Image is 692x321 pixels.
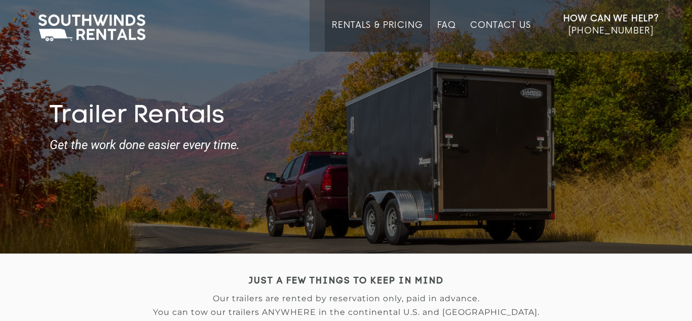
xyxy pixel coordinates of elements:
strong: JUST A FEW THINGS TO KEEP IN MIND [249,277,444,286]
p: Our trailers are rented by reservation only, paid in advance. [50,294,642,303]
a: How Can We Help? [PHONE_NUMBER] [563,13,659,44]
span: [PHONE_NUMBER] [568,26,653,36]
h1: Trailer Rentals [50,102,642,131]
strong: Get the work done easier every time. [50,138,642,152]
img: Southwinds Rentals Logo [33,12,150,44]
p: You can tow our trailers ANYWHERE in the continental U.S. and [GEOGRAPHIC_DATA]. [50,308,642,317]
a: Rentals & Pricing [332,20,422,52]
strong: How Can We Help? [563,14,659,24]
a: FAQ [437,20,456,52]
a: Contact Us [470,20,530,52]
